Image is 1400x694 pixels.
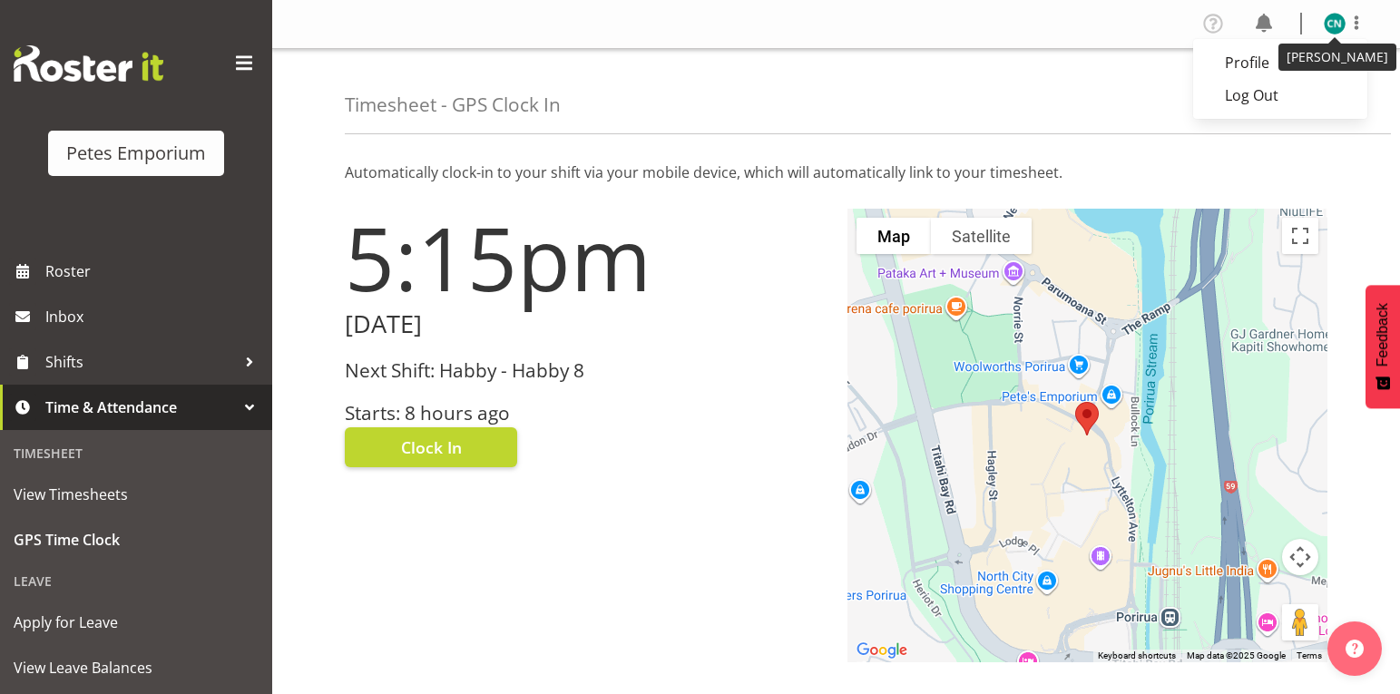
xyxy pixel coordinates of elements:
button: Keyboard shortcuts [1098,650,1176,662]
a: View Timesheets [5,472,268,517]
img: Google [852,639,912,662]
span: GPS Time Clock [14,526,259,553]
p: Automatically clock-in to your shift via your mobile device, which will automatically link to you... [345,161,1327,183]
span: Feedback [1375,303,1391,367]
img: Rosterit website logo [14,45,163,82]
h4: Timesheet - GPS Clock In [345,94,561,115]
h3: Next Shift: Habby - Habby 8 [345,360,826,381]
span: Shifts [45,348,236,376]
button: Map camera controls [1282,539,1318,575]
span: View Leave Balances [14,654,259,681]
button: Feedback - Show survey [1366,285,1400,408]
img: help-xxl-2.png [1346,640,1364,658]
span: Apply for Leave [14,609,259,636]
button: Show satellite imagery [931,218,1032,254]
h1: 5:15pm [345,209,826,307]
button: Toggle fullscreen view [1282,218,1318,254]
a: Open this area in Google Maps (opens a new window) [852,639,912,662]
a: Apply for Leave [5,600,268,645]
h3: Starts: 8 hours ago [345,403,826,424]
a: Profile [1193,46,1367,79]
div: Petes Emporium [66,140,206,167]
span: Roster [45,258,263,285]
button: Drag Pegman onto the map to open Street View [1282,604,1318,640]
div: Timesheet [5,435,268,472]
button: Clock In [345,427,517,467]
a: Terms (opens in new tab) [1297,650,1322,660]
img: christine-neville11214.jpg [1324,13,1346,34]
a: GPS Time Clock [5,517,268,562]
span: Clock In [401,435,462,459]
button: Show street map [857,218,931,254]
a: Log Out [1193,79,1367,112]
span: Time & Attendance [45,394,236,421]
span: Inbox [45,303,263,330]
span: Map data ©2025 Google [1187,650,1286,660]
a: View Leave Balances [5,645,268,690]
span: View Timesheets [14,481,259,508]
div: Leave [5,562,268,600]
h2: [DATE] [345,310,826,338]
